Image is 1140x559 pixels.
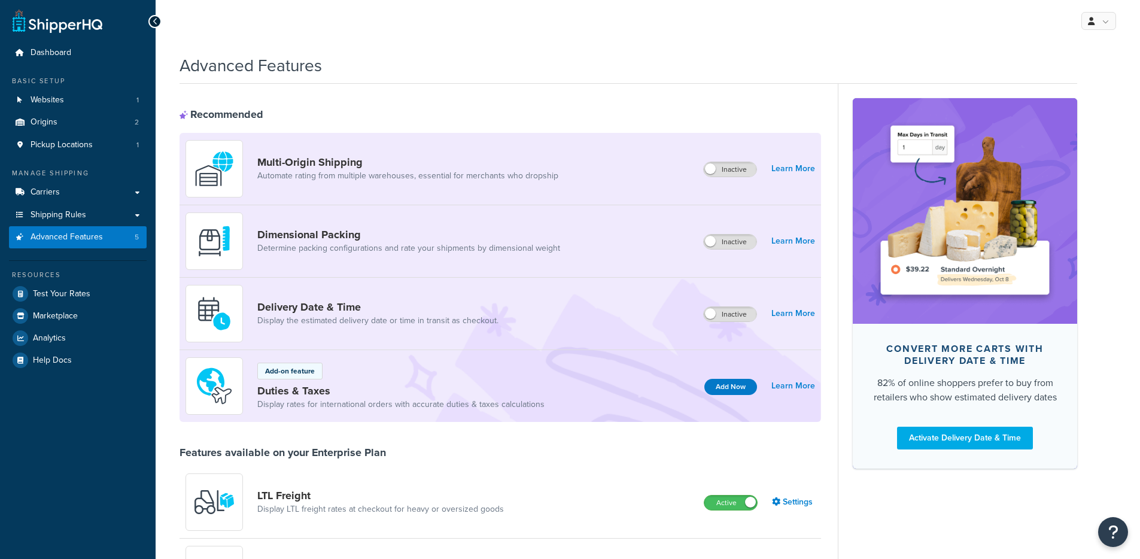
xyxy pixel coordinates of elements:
span: Marketplace [33,311,78,321]
a: Learn More [771,233,815,250]
span: Dashboard [31,48,71,58]
img: icon-duo-feat-landed-cost-7136b061.png [193,365,235,407]
a: Delivery Date & Time [257,300,498,314]
a: Display the estimated delivery date or time in transit as checkout. [257,315,498,327]
h1: Advanced Features [180,54,322,77]
img: WatD5o0RtDAAAAAElFTkSuQmCC [193,148,235,190]
a: Help Docs [9,350,147,371]
a: Settings [772,494,815,511]
a: Learn More [771,305,815,322]
div: Resources [9,270,147,280]
span: Pickup Locations [31,140,93,150]
span: Test Your Rates [33,289,90,299]
span: Shipping Rules [31,210,86,220]
div: Recommended [180,108,263,121]
a: Test Your Rates [9,283,147,305]
div: Features available on your Enterprise Plan [180,446,386,459]
label: Inactive [704,307,756,321]
span: Websites [31,95,64,105]
a: Multi-Origin Shipping [257,156,558,169]
span: 5 [135,232,139,242]
a: Display LTL freight rates at checkout for heavy or oversized goods [257,503,504,515]
li: Origins [9,111,147,133]
div: 82% of online shoppers prefer to buy from retailers who show estimated delivery dates [872,376,1058,405]
li: Websites [9,89,147,111]
button: Add Now [704,379,757,395]
a: Pickup Locations1 [9,134,147,156]
div: Manage Shipping [9,168,147,178]
a: Origins2 [9,111,147,133]
a: Activate Delivery Date & Time [897,427,1033,449]
a: Dashboard [9,42,147,64]
p: Add-on feature [265,366,315,376]
a: Learn More [771,378,815,394]
span: Help Docs [33,356,72,366]
li: Pickup Locations [9,134,147,156]
span: Advanced Features [31,232,103,242]
button: Open Resource Center [1098,517,1128,547]
img: gfkeb5ejjkALwAAAABJRU5ErkJggg== [193,293,235,335]
a: Carriers [9,181,147,203]
a: Display rates for international orders with accurate duties & taxes calculations [257,399,545,411]
a: LTL Freight [257,489,504,502]
span: Analytics [33,333,66,344]
label: Inactive [704,235,756,249]
img: y79ZsPf0fXUFUhFXDzUgf+ktZg5F2+ohG75+v3d2s1D9TjoU8PiyCIluIjV41seZevKCRuEjTPPOKHJsQcmKCXGdfprl3L4q7... [193,481,235,523]
a: Automate rating from multiple warehouses, essential for merchants who dropship [257,170,558,182]
span: 1 [136,140,139,150]
span: 2 [135,117,139,127]
a: Determine packing configurations and rate your shipments by dimensional weight [257,242,560,254]
a: Marketplace [9,305,147,327]
span: Origins [31,117,57,127]
a: Websites1 [9,89,147,111]
a: Analytics [9,327,147,349]
a: Advanced Features5 [9,226,147,248]
a: Shipping Rules [9,204,147,226]
a: Dimensional Packing [257,228,560,241]
div: Basic Setup [9,76,147,86]
a: Duties & Taxes [257,384,545,397]
li: Advanced Features [9,226,147,248]
img: feature-image-ddt-36eae7f7280da8017bfb280eaccd9c446f90b1fe08728e4019434db127062ab4.png [871,116,1059,305]
label: Inactive [704,162,756,177]
a: Learn More [771,160,815,177]
span: 1 [136,95,139,105]
div: Convert more carts with delivery date & time [872,343,1058,367]
span: Carriers [31,187,60,198]
img: DTVBYsAAAAAASUVORK5CYII= [193,220,235,262]
label: Active [704,496,757,510]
